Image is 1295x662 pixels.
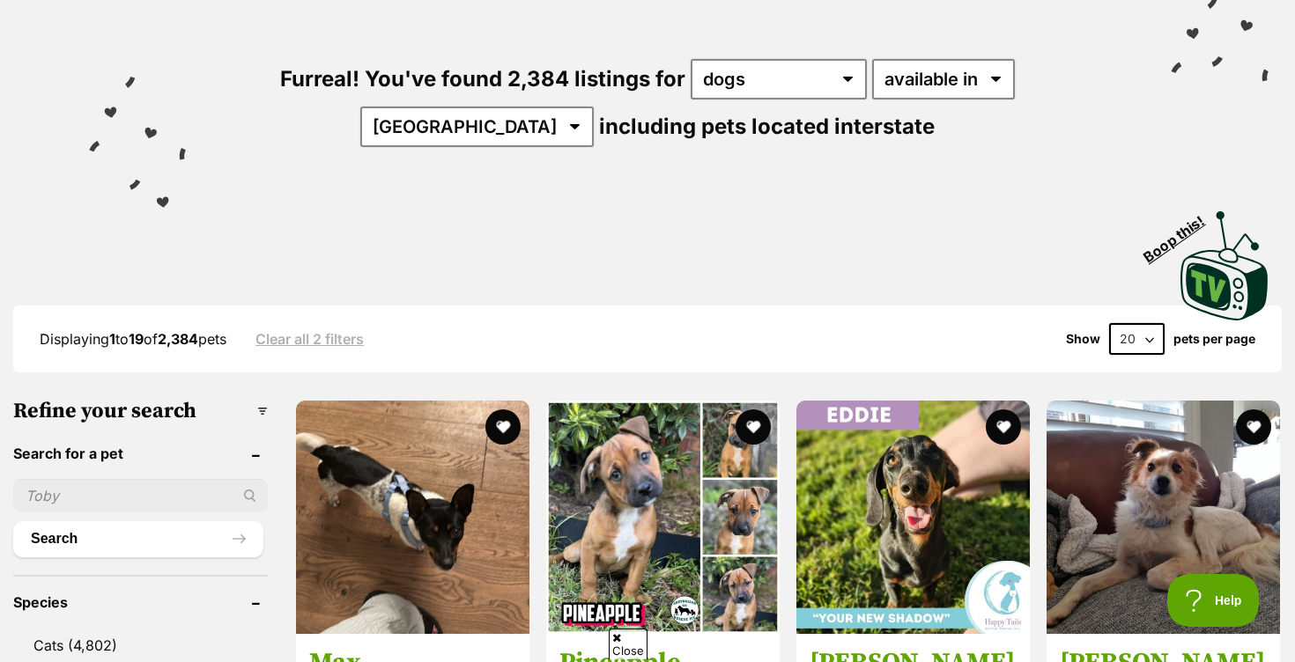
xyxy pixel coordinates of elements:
[736,409,771,445] button: favourite
[280,66,685,92] span: Furreal! You've found 2,384 listings for
[13,521,263,556] button: Search
[13,399,268,423] h3: Refine your search
[158,330,198,348] strong: 2,384
[1180,211,1269,320] img: PetRescue TV logo
[13,479,268,512] input: Toby
[296,401,529,634] img: Max - Fox Terrier (Miniature) Dog
[599,114,935,139] span: including pets located interstate
[1066,332,1100,346] span: Show
[546,401,780,634] img: Pineapple - American Staffordshire Terrier Dog
[13,594,268,610] header: Species
[40,330,226,348] span: Displaying to of pets
[1141,202,1222,265] span: Boop this!
[255,331,364,347] a: Clear all 2 filters
[1167,574,1260,627] iframe: Help Scout Beacon - Open
[609,629,647,659] span: Close
[109,330,115,348] strong: 1
[13,445,268,461] header: Search for a pet
[986,409,1021,445] button: favourite
[1173,332,1255,346] label: pets per page
[1236,409,1271,445] button: favourite
[485,409,521,445] button: favourite
[796,401,1030,634] img: Eddie - Dachshund Dog
[1180,195,1269,324] a: Boop this!
[129,330,144,348] strong: 19
[1047,401,1280,634] img: Basil Silvanus - Papillon Dog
